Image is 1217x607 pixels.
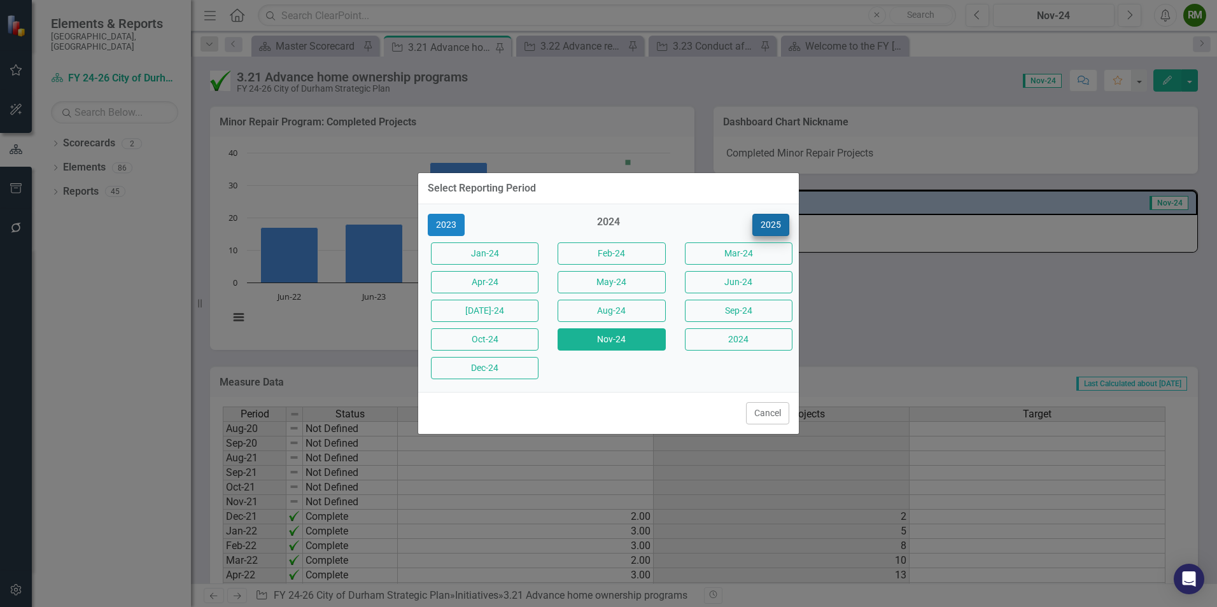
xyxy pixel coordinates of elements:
button: Jan-24 [431,242,538,265]
button: [DATE]-24 [431,300,538,322]
div: Select Reporting Period [428,183,536,194]
button: 2024 [685,328,792,351]
button: Cancel [746,402,789,424]
button: Nov-24 [558,328,665,351]
button: May-24 [558,271,665,293]
button: 2025 [752,214,789,236]
button: Mar-24 [685,242,792,265]
button: Aug-24 [558,300,665,322]
button: 2023 [428,214,465,236]
div: 2024 [554,215,662,236]
button: Sep-24 [685,300,792,322]
div: Open Intercom Messenger [1174,564,1204,594]
button: Oct-24 [431,328,538,351]
button: Jun-24 [685,271,792,293]
button: Feb-24 [558,242,665,265]
button: Dec-24 [431,357,538,379]
button: Apr-24 [431,271,538,293]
